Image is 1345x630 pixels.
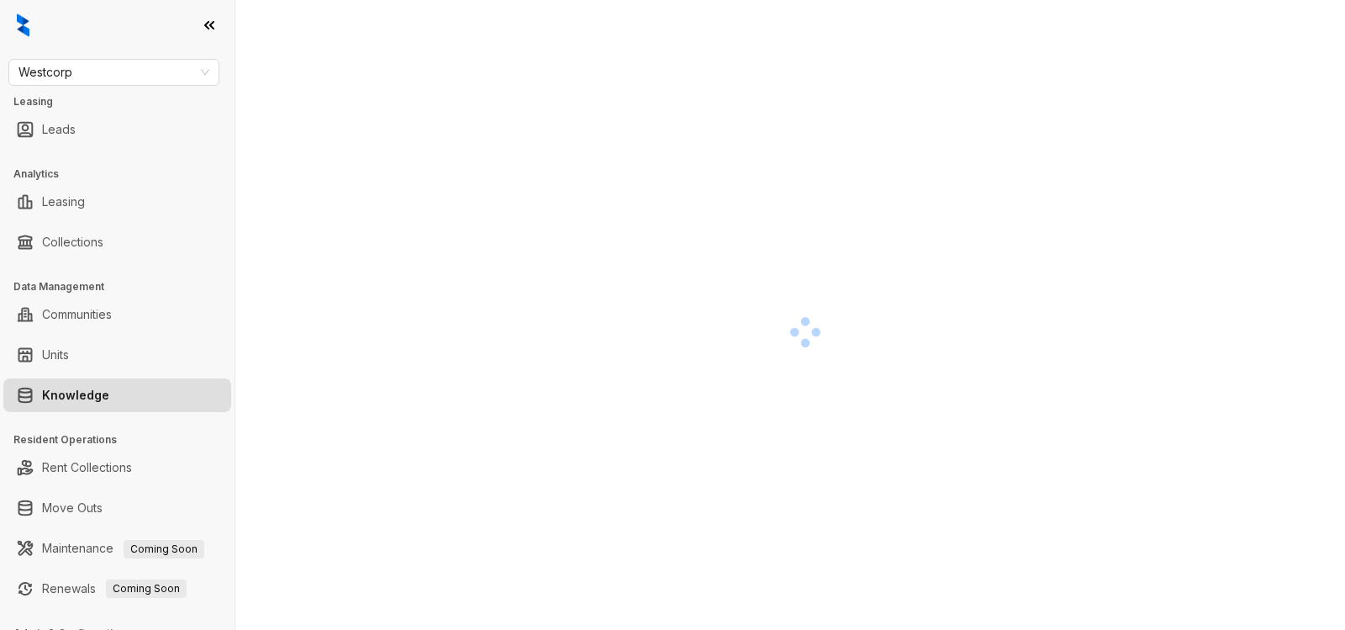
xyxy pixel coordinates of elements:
h3: Leasing [13,94,235,109]
span: Westcorp [18,60,209,85]
h3: Data Management [13,279,235,294]
a: Move Outs [42,491,103,525]
li: Knowledge [3,379,231,412]
a: Leads [42,113,76,146]
span: Coming Soon [106,580,187,598]
a: Collections [42,225,103,259]
h3: Resident Operations [13,432,235,447]
h3: Analytics [13,167,235,182]
a: Units [42,338,69,372]
a: Rent Collections [42,451,132,484]
span: Coming Soon [124,540,204,559]
li: Leads [3,113,231,146]
li: Communities [3,298,231,331]
a: Communities [42,298,112,331]
li: Renewals [3,572,231,606]
li: Collections [3,225,231,259]
li: Maintenance [3,532,231,565]
li: Move Outs [3,491,231,525]
img: logo [17,13,29,37]
li: Rent Collections [3,451,231,484]
a: Leasing [42,185,85,219]
li: Leasing [3,185,231,219]
a: RenewalsComing Soon [42,572,187,606]
li: Units [3,338,231,372]
a: Knowledge [42,379,109,412]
